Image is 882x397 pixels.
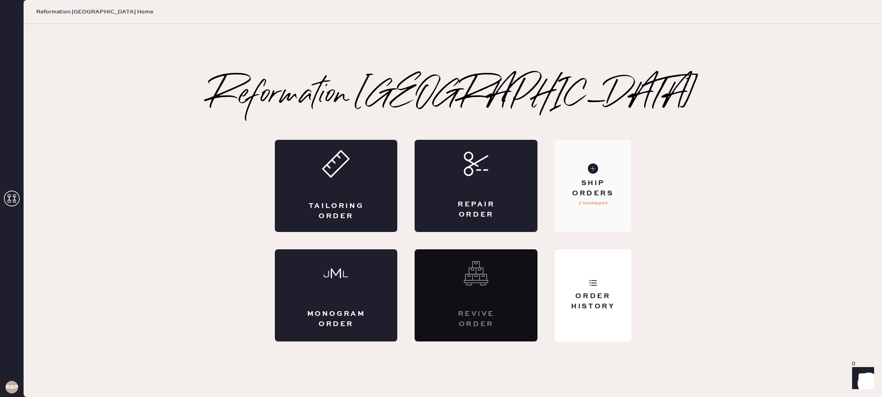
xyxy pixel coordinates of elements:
h3: RBPA [6,384,18,390]
div: Revive order [446,309,506,329]
div: Repair Order [446,200,506,219]
div: Tailoring Order [306,201,366,221]
div: Order History [561,291,624,311]
div: Monogram Order [306,309,366,329]
div: Ship Orders [561,178,624,198]
iframe: Front Chat [845,362,878,395]
span: Reformation [GEOGRAPHIC_DATA] Home [36,8,153,16]
h2: Reformation [GEOGRAPHIC_DATA] [209,80,697,111]
p: 2 Unshipped [578,198,608,208]
div: Interested? Contact us at care@hemster.co [415,249,537,341]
